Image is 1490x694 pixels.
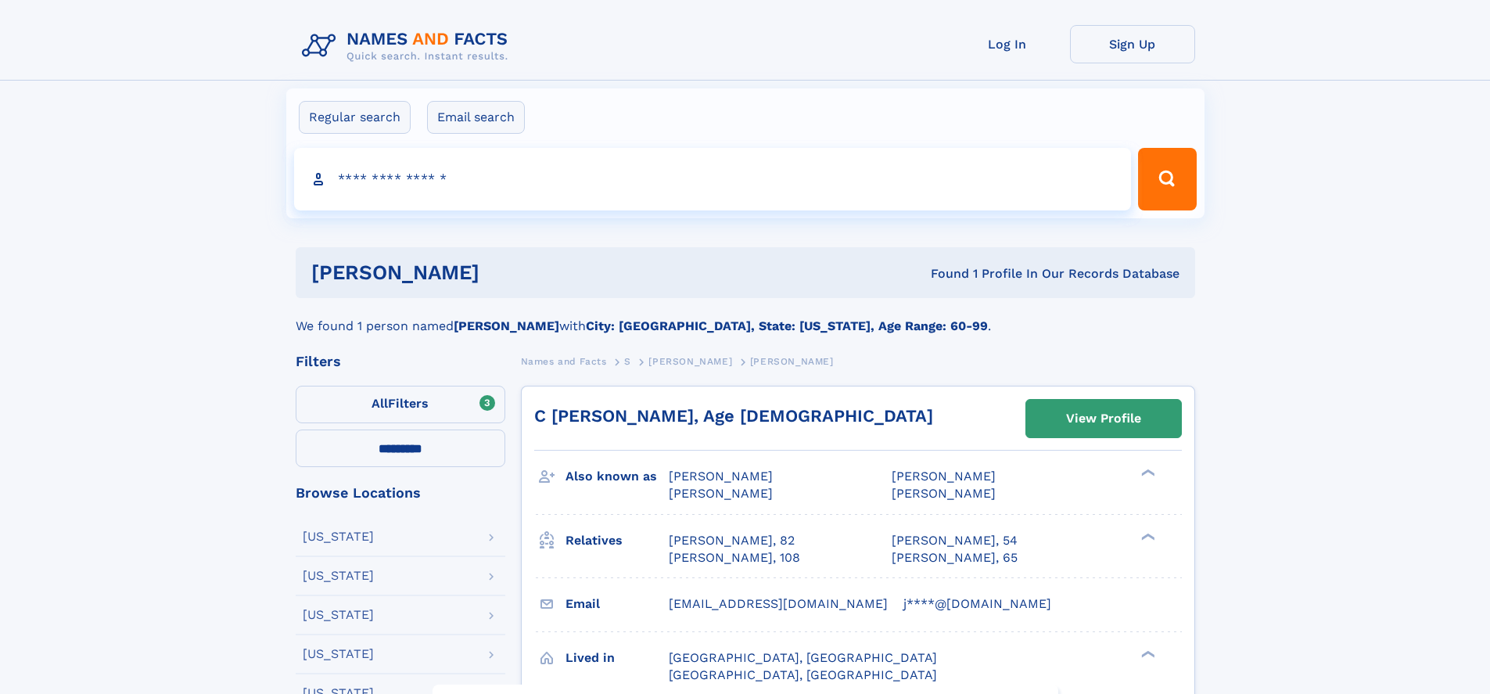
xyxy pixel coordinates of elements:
[1138,148,1196,210] button: Search Button
[303,570,374,582] div: [US_STATE]
[892,486,996,501] span: [PERSON_NAME]
[705,265,1179,282] div: Found 1 Profile In Our Records Database
[534,406,933,426] a: C [PERSON_NAME], Age [DEMOGRAPHIC_DATA]
[303,648,374,660] div: [US_STATE]
[1137,649,1156,659] div: ❯
[296,298,1195,336] div: We found 1 person named with .
[669,596,888,611] span: [EMAIL_ADDRESS][DOMAIN_NAME]
[669,650,937,665] span: [GEOGRAPHIC_DATA], [GEOGRAPHIC_DATA]
[303,609,374,621] div: [US_STATE]
[750,356,834,367] span: [PERSON_NAME]
[648,356,732,367] span: [PERSON_NAME]
[648,351,732,371] a: [PERSON_NAME]
[669,486,773,501] span: [PERSON_NAME]
[1026,400,1181,437] a: View Profile
[1137,468,1156,478] div: ❯
[372,396,388,411] span: All
[296,486,505,500] div: Browse Locations
[311,263,706,282] h1: [PERSON_NAME]
[892,469,996,484] span: [PERSON_NAME]
[669,532,795,549] a: [PERSON_NAME], 82
[669,667,937,682] span: [GEOGRAPHIC_DATA], [GEOGRAPHIC_DATA]
[1137,531,1156,541] div: ❯
[296,25,521,67] img: Logo Names and Facts
[624,356,631,367] span: S
[296,354,505,369] div: Filters
[1066,401,1141,437] div: View Profile
[945,25,1070,63] a: Log In
[586,318,988,333] b: City: [GEOGRAPHIC_DATA], State: [US_STATE], Age Range: 60-99
[892,549,1018,566] a: [PERSON_NAME], 65
[669,469,773,484] span: [PERSON_NAME]
[299,101,411,134] label: Regular search
[296,386,505,423] label: Filters
[565,527,669,554] h3: Relatives
[565,591,669,617] h3: Email
[427,101,525,134] label: Email search
[565,645,669,671] h3: Lived in
[294,148,1132,210] input: search input
[1070,25,1195,63] a: Sign Up
[521,351,607,371] a: Names and Facts
[303,530,374,543] div: [US_STATE]
[669,549,800,566] a: [PERSON_NAME], 108
[565,463,669,490] h3: Also known as
[892,532,1018,549] a: [PERSON_NAME], 54
[624,351,631,371] a: S
[454,318,559,333] b: [PERSON_NAME]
